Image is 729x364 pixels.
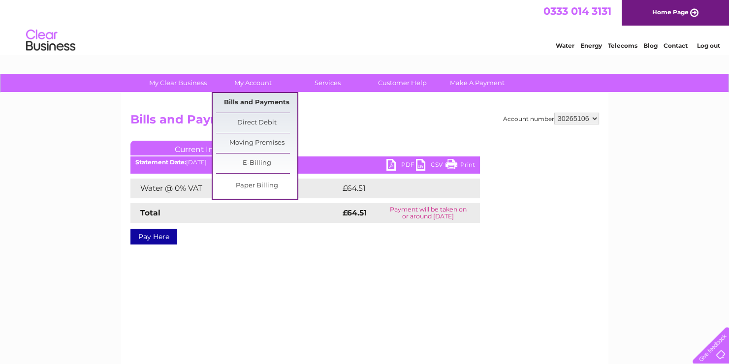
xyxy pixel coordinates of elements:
[130,179,340,198] td: Water @ 0% VAT
[362,74,443,92] a: Customer Help
[543,5,611,17] a: 0333 014 3131
[135,158,186,166] b: Statement Date:
[697,42,720,49] a: Log out
[437,74,518,92] a: Make A Payment
[643,42,658,49] a: Blog
[343,208,367,217] strong: £64.51
[608,42,637,49] a: Telecoms
[216,153,297,173] a: E-Billing
[664,42,688,49] a: Contact
[377,203,480,223] td: Payment will be taken on or around [DATE]
[140,208,160,217] strong: Total
[445,159,475,173] a: Print
[216,113,297,133] a: Direct Debit
[386,159,416,173] a: PDF
[416,159,445,173] a: CSV
[130,141,278,155] a: Current Invoice
[503,113,599,124] div: Account number
[132,5,598,48] div: Clear Business is a trading name of Verastar Limited (registered in [GEOGRAPHIC_DATA] No. 3667643...
[130,229,177,244] a: Pay Here
[137,74,219,92] a: My Clear Business
[580,42,602,49] a: Energy
[130,113,599,131] h2: Bills and Payments
[216,93,297,113] a: Bills and Payments
[287,74,368,92] a: Services
[26,26,76,56] img: logo.png
[340,179,459,198] td: £64.51
[216,133,297,153] a: Moving Premises
[212,74,293,92] a: My Account
[216,176,297,196] a: Paper Billing
[130,159,480,166] div: [DATE]
[556,42,574,49] a: Water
